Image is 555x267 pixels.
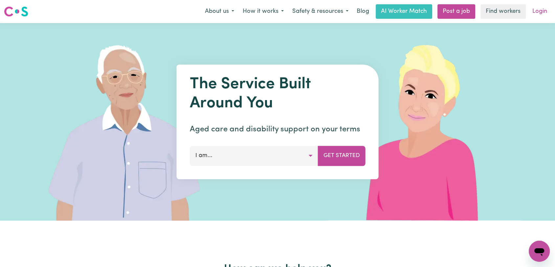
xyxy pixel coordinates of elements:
h1: The Service Built Around You [190,75,366,113]
button: How it works [238,5,288,18]
button: Get Started [318,146,366,166]
a: Post a job [437,4,475,19]
button: About us [201,5,238,18]
a: Blog [353,4,373,19]
a: Login [528,4,551,19]
img: Careseekers logo [4,6,28,17]
a: AI Worker Match [376,4,432,19]
a: Careseekers logo [4,4,28,19]
a: Find workers [480,4,526,19]
p: Aged care and disability support on your terms [190,123,366,135]
button: Safety & resources [288,5,353,18]
iframe: Button to launch messaging window [529,241,550,262]
button: I am... [190,146,318,166]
